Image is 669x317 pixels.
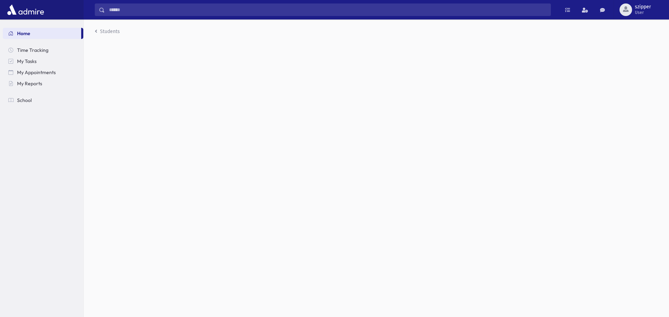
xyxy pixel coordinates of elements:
[3,78,83,89] a: My Reports
[17,80,42,87] span: My Reports
[17,97,32,103] span: School
[3,67,83,78] a: My Appointments
[17,30,30,37] span: Home
[95,28,120,38] nav: breadcrumb
[17,47,48,53] span: Time Tracking
[635,4,651,10] span: szipper
[635,10,651,15] span: User
[105,3,551,16] input: Search
[3,28,81,39] a: Home
[17,69,56,76] span: My Appointments
[17,58,37,64] span: My Tasks
[95,29,120,34] a: Students
[3,45,83,56] a: Time Tracking
[3,95,83,106] a: School
[3,56,83,67] a: My Tasks
[6,3,46,17] img: AdmirePro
